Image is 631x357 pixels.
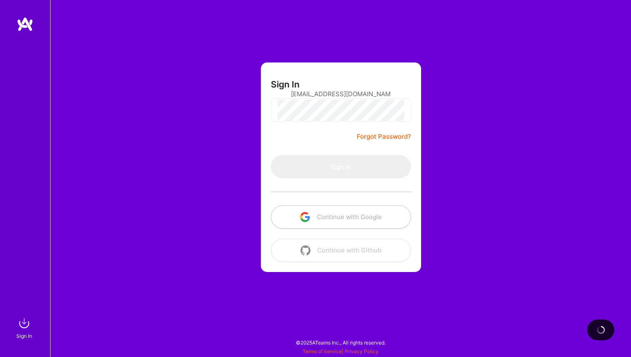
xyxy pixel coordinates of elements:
[300,245,310,255] img: icon
[16,332,32,340] div: Sign In
[303,348,379,355] span: |
[271,239,411,262] button: Continue with Github
[303,348,342,355] a: Terms of Service
[271,79,300,90] h3: Sign In
[50,332,631,353] div: © 2025 ATeams Inc., All rights reserved.
[300,212,310,222] img: icon
[17,17,33,32] img: logo
[291,83,391,105] input: Email...
[271,205,411,229] button: Continue with Google
[345,348,379,355] a: Privacy Policy
[271,155,411,178] button: Sign In
[357,132,411,142] a: Forgot Password?
[595,324,606,335] img: loading
[18,315,33,340] a: sign inSign In
[16,315,33,332] img: sign in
